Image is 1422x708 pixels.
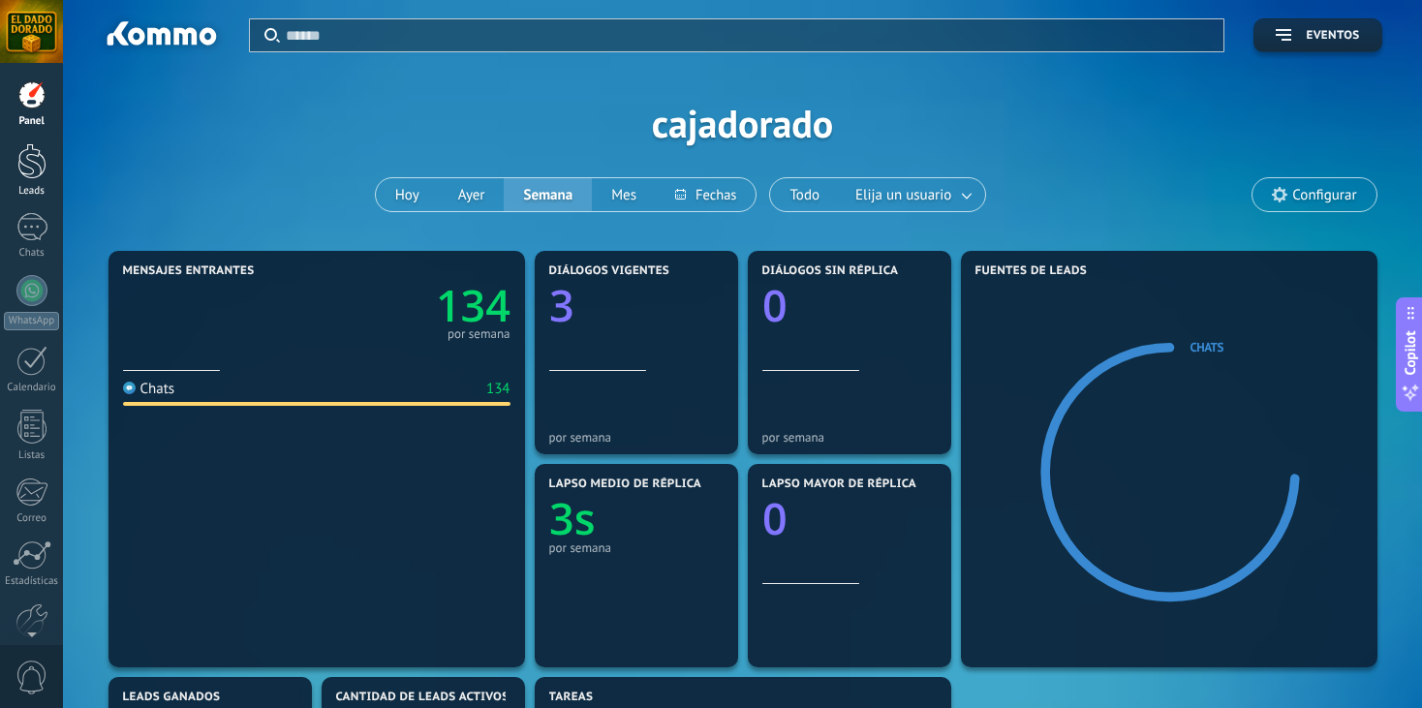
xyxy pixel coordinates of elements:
div: Chats [4,247,60,260]
span: Lapso medio de réplica [549,477,702,491]
div: WhatsApp [4,312,59,330]
div: 134 [486,380,510,398]
div: Listas [4,449,60,462]
span: Lapso mayor de réplica [762,477,916,491]
div: por semana [549,430,724,445]
div: por semana [762,430,937,445]
span: Eventos [1306,29,1359,43]
span: Diálogos sin réplica [762,264,899,278]
button: Mes [592,178,656,211]
span: Cantidad de leads activos [336,691,510,704]
span: Diálogos vigentes [549,264,670,278]
text: 3 [549,276,574,335]
span: Elija un usuario [851,182,955,208]
text: 3s [549,489,596,548]
button: Semana [504,178,592,211]
div: por semana [549,540,724,555]
div: por semana [448,329,510,339]
button: Todo [770,178,839,211]
button: Eventos [1253,18,1381,52]
img: Chats [123,382,136,394]
div: Chats [123,380,175,398]
span: Tareas [549,691,594,704]
span: Leads ganados [123,691,221,704]
button: Fechas [656,178,756,211]
a: 134 [317,276,510,335]
div: Calendario [4,382,60,394]
div: Leads [4,185,60,198]
text: 0 [762,489,788,548]
button: Elija un usuario [839,178,985,211]
div: Estadísticas [4,575,60,588]
text: 134 [435,276,510,335]
span: Mensajes entrantes [123,264,255,278]
span: Fuentes de leads [975,264,1088,278]
div: Correo [4,512,60,525]
button: Hoy [376,178,439,211]
a: Chats [1190,339,1223,355]
button: Ayer [439,178,505,211]
span: Copilot [1401,330,1420,375]
text: 0 [762,276,788,335]
span: Configurar [1292,187,1356,203]
div: Panel [4,115,60,128]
